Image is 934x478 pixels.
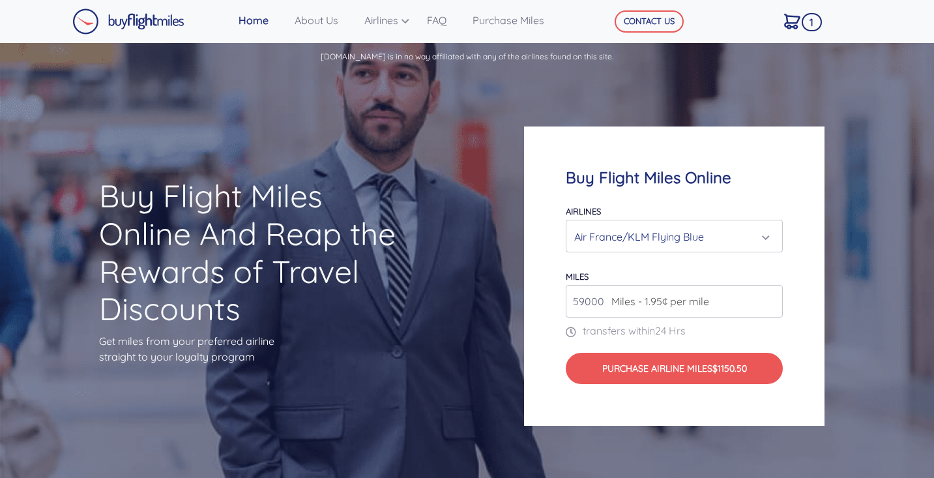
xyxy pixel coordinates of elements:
[605,293,709,309] span: Miles - 1.95¢ per mile
[422,7,467,33] a: FAQ
[566,220,783,252] button: Air France/KLM Flying Blue
[566,323,783,338] p: transfers within
[99,333,410,365] p: Get miles from your preferred airline straight to your loyalty program
[566,168,783,187] h4: Buy Flight Miles Online
[566,353,783,384] button: Purchase Airline Miles$1150.50
[784,14,800,29] img: Cart
[467,7,565,33] a: Purchase Miles
[566,271,589,282] label: miles
[99,177,410,327] h1: Buy Flight Miles Online And Reap the Rewards of Travel Discounts
[712,363,747,374] span: $1150.50
[574,224,766,249] div: Air France/KLM Flying Blue
[802,13,823,31] span: 1
[289,7,359,33] a: About Us
[233,7,289,33] a: Home
[72,5,184,38] a: Buy Flight Miles Logo
[655,324,686,337] span: 24 Hrs
[72,8,184,35] img: Buy Flight Miles Logo
[779,7,819,35] a: 1
[566,206,601,217] label: Airlines
[359,7,422,33] a: Airlines
[615,10,684,33] button: CONTACT US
